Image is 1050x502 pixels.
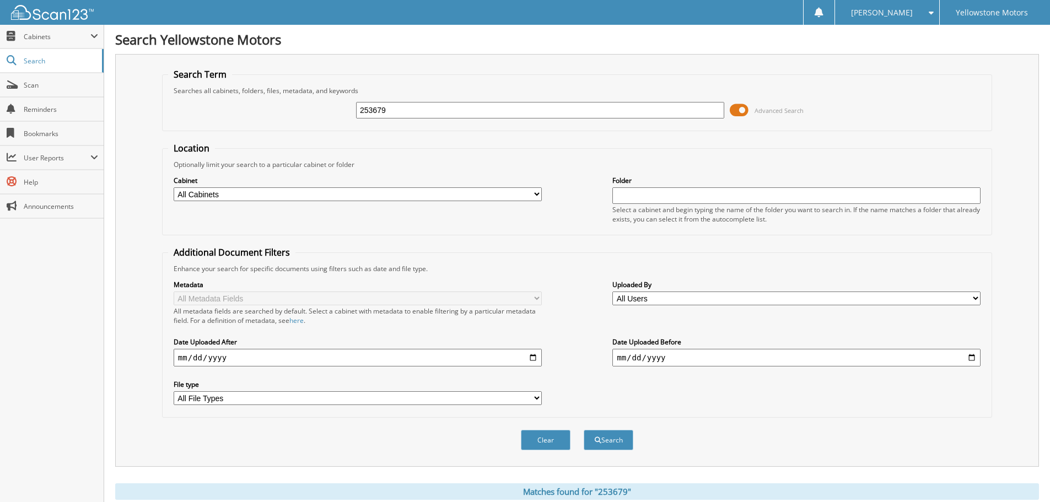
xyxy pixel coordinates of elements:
[612,176,981,185] label: Folder
[174,280,542,289] label: Metadata
[956,9,1028,16] span: Yellowstone Motors
[115,483,1039,500] div: Matches found for "253679"
[755,106,804,115] span: Advanced Search
[174,380,542,389] label: File type
[168,68,232,80] legend: Search Term
[174,176,542,185] label: Cabinet
[584,430,633,450] button: Search
[174,349,542,366] input: start
[168,86,986,95] div: Searches all cabinets, folders, files, metadata, and keywords
[24,105,98,114] span: Reminders
[24,32,90,41] span: Cabinets
[612,337,981,347] label: Date Uploaded Before
[289,316,304,325] a: here
[24,177,98,187] span: Help
[174,337,542,347] label: Date Uploaded After
[24,80,98,90] span: Scan
[612,280,981,289] label: Uploaded By
[24,129,98,138] span: Bookmarks
[24,202,98,211] span: Announcements
[115,30,1039,48] h1: Search Yellowstone Motors
[612,205,981,224] div: Select a cabinet and begin typing the name of the folder you want to search in. If the name match...
[24,56,96,66] span: Search
[851,9,913,16] span: [PERSON_NAME]
[168,246,295,258] legend: Additional Document Filters
[11,5,94,20] img: scan123-logo-white.svg
[612,349,981,366] input: end
[521,430,570,450] button: Clear
[168,142,215,154] legend: Location
[168,160,986,169] div: Optionally limit your search to a particular cabinet or folder
[995,449,1050,502] iframe: Chat Widget
[168,264,986,273] div: Enhance your search for specific documents using filters such as date and file type.
[24,153,90,163] span: User Reports
[174,306,542,325] div: All metadata fields are searched by default. Select a cabinet with metadata to enable filtering b...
